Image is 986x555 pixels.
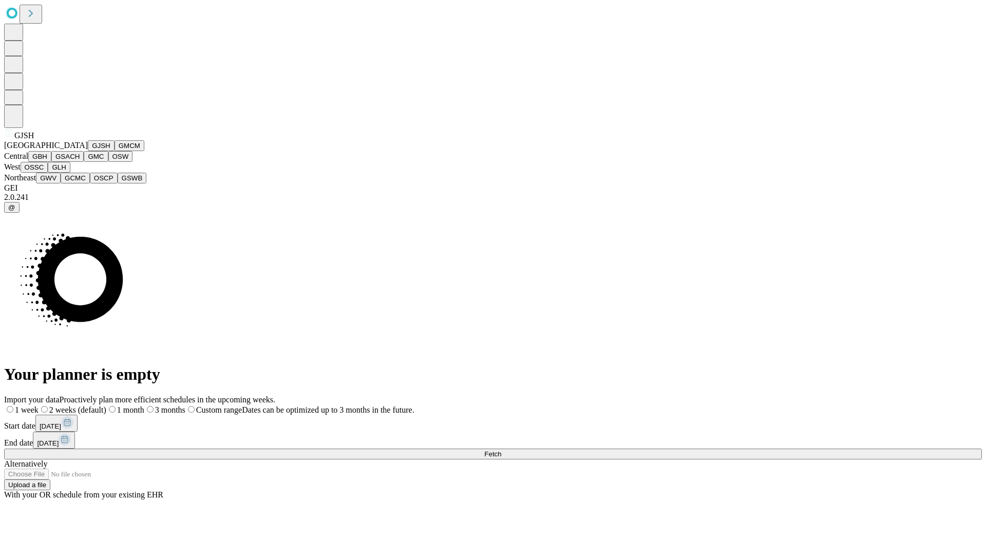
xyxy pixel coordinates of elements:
button: GLH [48,162,70,173]
span: [DATE] [37,439,59,447]
span: Alternatively [4,459,47,468]
span: Proactively plan more efficient schedules in the upcoming weeks. [60,395,275,404]
button: [DATE] [35,415,78,432]
span: [GEOGRAPHIC_DATA] [4,141,88,150]
span: Custom range [196,405,242,414]
div: Start date [4,415,982,432]
button: GMCM [115,140,144,151]
button: OSW [108,151,133,162]
button: GSACH [51,151,84,162]
span: Import your data [4,395,60,404]
button: [DATE] [33,432,75,449]
input: 2 weeks (default) [41,406,48,413]
button: OSSC [21,162,48,173]
button: GJSH [88,140,115,151]
input: 1 month [109,406,116,413]
button: GWV [36,173,61,183]
span: With your OR schedule from your existing EHR [4,490,163,499]
span: GJSH [14,131,34,140]
div: 2.0.241 [4,193,982,202]
button: Fetch [4,449,982,459]
span: Dates can be optimized up to 3 months in the future. [242,405,414,414]
span: 1 month [117,405,144,414]
input: 3 months [147,406,154,413]
button: GSWB [118,173,147,183]
span: West [4,162,21,171]
span: 2 weeks (default) [49,405,106,414]
span: [DATE] [40,422,61,430]
span: 1 week [15,405,39,414]
span: @ [8,203,15,211]
span: Fetch [484,450,501,458]
button: Upload a file [4,479,50,490]
button: OSCP [90,173,118,183]
div: GEI [4,183,982,193]
button: GCMC [61,173,90,183]
h1: Your planner is empty [4,365,982,384]
input: 1 week [7,406,13,413]
input: Custom rangeDates can be optimized up to 3 months in the future. [188,406,195,413]
div: End date [4,432,982,449]
button: GBH [28,151,51,162]
span: 3 months [155,405,185,414]
span: Northeast [4,173,36,182]
button: @ [4,202,20,213]
button: GMC [84,151,108,162]
span: Central [4,152,28,160]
